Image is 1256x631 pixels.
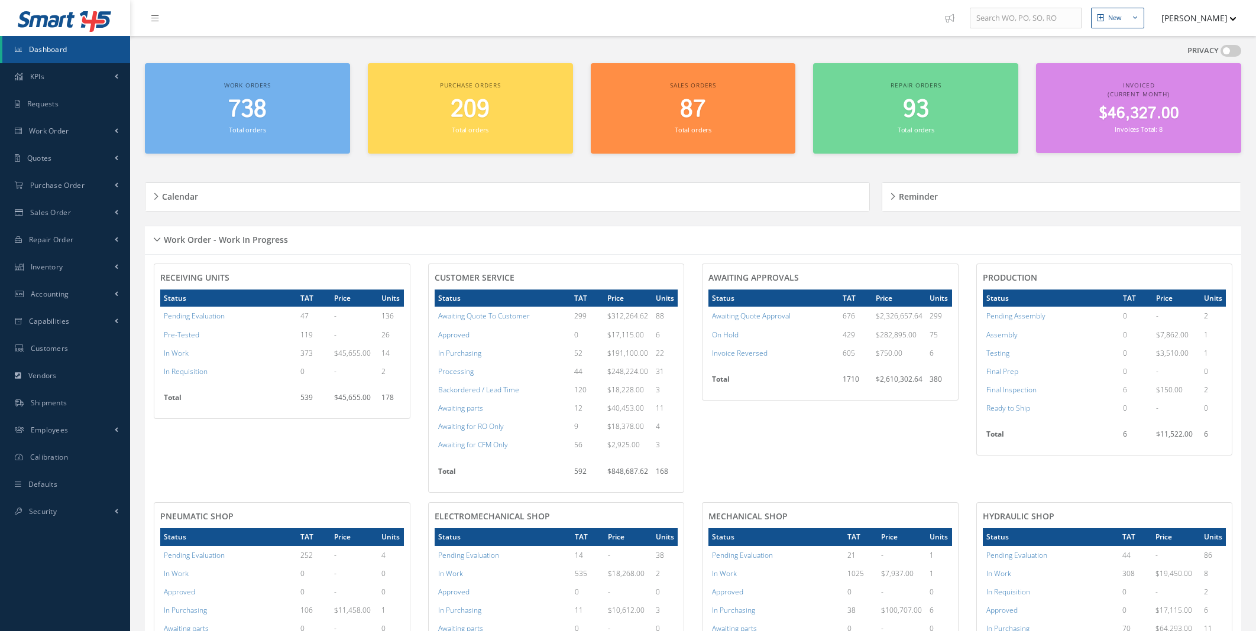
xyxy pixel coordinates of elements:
[1200,528,1226,545] th: Units
[438,421,504,431] a: Awaiting for RO Only
[652,564,678,583] td: 2
[438,348,481,358] a: In Purchasing
[983,290,1119,307] th: Status
[652,399,678,417] td: 11
[844,564,878,583] td: 1025
[571,528,605,545] th: TAT
[652,307,678,325] td: 88
[591,63,796,154] a: Sales orders 87 Total orders
[378,326,403,344] td: 26
[297,389,331,412] td: 539
[229,125,266,134] small: Total orders
[160,528,297,545] th: Status
[29,44,67,54] span: Dashboard
[712,550,773,560] a: Pending Evaluation
[1200,546,1226,564] td: 86
[378,601,403,619] td: 1
[1119,326,1153,344] td: 0
[1155,568,1192,578] span: $19,450.00
[29,316,70,326] span: Capabilities
[297,601,331,619] td: 106
[438,568,463,578] a: In Work
[1156,348,1189,358] span: $3,510.00
[986,550,1047,560] a: Pending Evaluation
[986,330,1018,340] a: Assembly
[1119,583,1152,601] td: 0
[881,587,883,597] span: -
[438,587,470,597] a: Approved
[334,605,371,615] span: $11,458.00
[27,99,59,109] span: Requests
[1119,564,1152,583] td: 308
[378,564,403,583] td: 0
[895,188,938,202] h5: Reminder
[1119,290,1153,307] th: TAT
[334,392,371,402] span: $45,655.00
[708,528,844,545] th: Status
[297,326,331,344] td: 119
[652,344,678,362] td: 22
[652,463,678,486] td: 168
[30,207,71,217] span: Sales Order
[607,421,644,431] span: $18,378.00
[986,385,1037,395] a: Final Inspection
[926,601,951,619] td: 6
[1119,546,1152,564] td: 44
[228,93,267,126] span: 738
[986,311,1045,321] a: Pending Assembly
[31,289,69,299] span: Accounting
[675,125,711,134] small: Total orders
[334,366,336,376] span: -
[608,550,610,560] span: -
[652,601,678,619] td: 3
[438,366,474,376] a: Processing
[983,528,1119,545] th: Status
[926,546,951,564] td: 1
[297,344,331,362] td: 373
[571,344,604,362] td: 52
[844,601,878,619] td: 38
[378,344,403,362] td: 14
[334,348,371,358] span: $45,655.00
[652,326,678,344] td: 6
[378,528,403,545] th: Units
[164,311,225,321] a: Pending Evaluation
[160,231,288,245] h5: Work Order - Work In Progress
[608,587,610,597] span: -
[29,506,57,516] span: Security
[1119,307,1153,325] td: 0
[652,290,678,307] th: Units
[440,81,501,89] span: Purchase orders
[378,362,403,380] td: 2
[438,311,530,321] a: Awaiting Quote To Customer
[571,546,605,564] td: 14
[435,290,571,307] th: Status
[983,273,1226,283] h4: PRODUCTION
[164,550,225,560] a: Pending Evaluation
[438,403,483,413] a: Awaiting parts
[1119,399,1153,417] td: 0
[1036,63,1241,153] a: Invoiced (Current Month) $46,327.00 Invoices Total: 8
[652,546,678,564] td: 38
[652,417,678,435] td: 4
[670,81,716,89] span: Sales orders
[452,125,488,134] small: Total orders
[986,605,1018,615] a: Approved
[378,290,403,307] th: Units
[712,330,739,340] a: On Hold
[712,568,737,578] a: In Work
[1156,366,1158,376] span: -
[378,583,403,601] td: 0
[891,81,941,89] span: Repair orders
[708,290,839,307] th: Status
[438,605,481,615] a: In Purchasing
[607,403,644,413] span: $40,453.00
[29,235,74,245] span: Repair Order
[1119,344,1153,362] td: 0
[986,568,1011,578] a: In Work
[986,403,1030,413] a: Ready to Ship
[986,587,1030,597] a: In Requisition
[297,307,331,325] td: 47
[926,290,951,307] th: Units
[31,425,69,435] span: Employees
